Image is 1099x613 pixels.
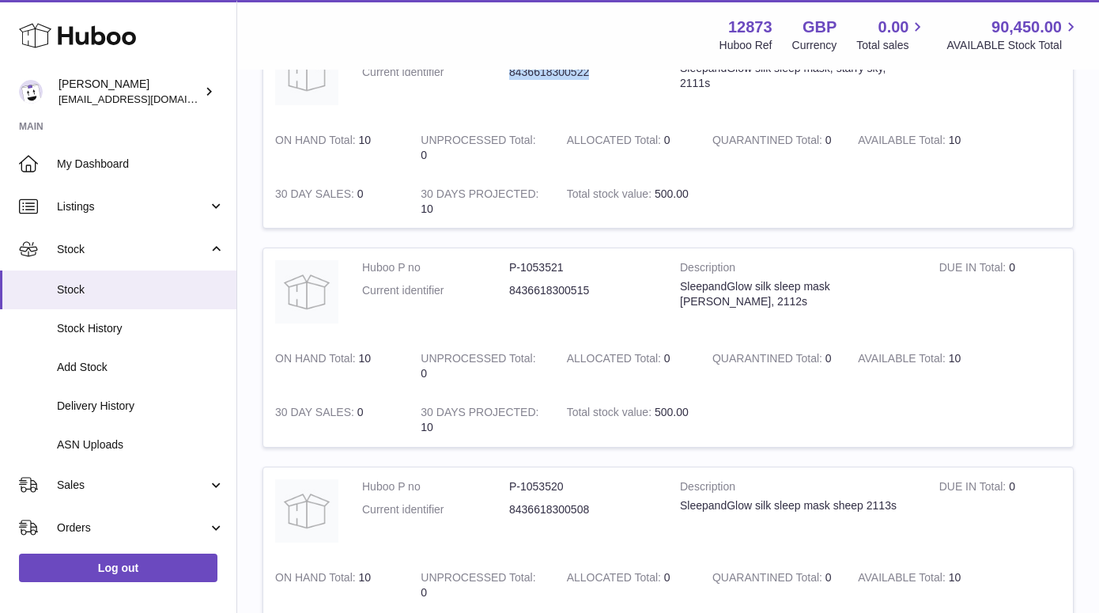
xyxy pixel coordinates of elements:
[275,260,338,324] img: product image
[19,80,43,104] img: tikhon.oleinikov@sleepandglow.com
[728,17,772,38] strong: 12873
[421,406,538,422] strong: 30 DAYS PROJECTED
[263,339,409,393] td: 10
[555,121,701,175] td: 0
[939,261,1009,278] strong: DUE IN Total
[275,134,359,150] strong: ON HAND Total
[509,260,656,275] dd: P-1053521
[655,187,689,200] span: 500.00
[275,42,338,105] img: product image
[409,393,554,447] td: 10
[825,352,832,365] span: 0
[567,571,664,588] strong: ALLOCATED Total
[846,121,991,175] td: 10
[263,121,409,175] td: 10
[927,248,1073,339] td: 0
[59,77,201,107] div: [PERSON_NAME]
[991,17,1062,38] span: 90,450.00
[57,520,208,535] span: Orders
[409,339,554,393] td: 0
[263,175,409,229] td: 0
[409,175,554,229] td: 10
[655,406,689,418] span: 500.00
[19,554,217,582] a: Log out
[792,38,837,53] div: Currency
[275,479,338,543] img: product image
[712,134,825,150] strong: QUARANTINED Total
[567,187,655,204] strong: Total stock value
[409,121,554,175] td: 0
[680,61,916,91] div: SleepandGlow silk sleep mask, starry sky, 2111s
[946,38,1080,53] span: AVAILABLE Stock Total
[680,260,916,279] strong: Description
[712,352,825,369] strong: QUARANTINED Total
[275,406,357,422] strong: 30 DAY SALES
[509,283,656,298] dd: 8436618300515
[939,480,1009,497] strong: DUE IN Total
[362,479,509,494] dt: Huboo P no
[509,65,656,80] dd: 8436618300522
[846,339,991,393] td: 10
[362,65,509,80] dt: Current identifier
[858,571,948,588] strong: AVAILABLE Total
[680,279,916,309] div: SleepandGlow silk sleep mask [PERSON_NAME], 2112s
[409,558,554,612] td: 0
[362,502,509,517] dt: Current identifier
[946,17,1080,53] a: 90,450.00 AVAILABLE Stock Total
[567,134,664,150] strong: ALLOCATED Total
[858,352,948,369] strong: AVAILABLE Total
[57,242,208,257] span: Stock
[59,93,232,105] span: [EMAIL_ADDRESS][DOMAIN_NAME]
[275,571,359,588] strong: ON HAND Total
[509,479,656,494] dd: P-1053520
[927,467,1073,558] td: 0
[719,38,772,53] div: Huboo Ref
[57,360,225,375] span: Add Stock
[421,571,535,588] strong: UNPROCESSED Total
[825,571,832,584] span: 0
[263,558,409,612] td: 10
[927,30,1073,121] td: 0
[421,187,538,204] strong: 30 DAYS PROJECTED
[712,571,825,588] strong: QUARANTINED Total
[567,406,655,422] strong: Total stock value
[858,134,948,150] strong: AVAILABLE Total
[555,339,701,393] td: 0
[421,352,535,369] strong: UNPROCESSED Total
[362,283,509,298] dt: Current identifier
[263,393,409,447] td: 0
[57,437,225,452] span: ASN Uploads
[846,558,991,612] td: 10
[856,38,927,53] span: Total sales
[57,399,225,414] span: Delivery History
[57,157,225,172] span: My Dashboard
[825,134,832,146] span: 0
[57,282,225,297] span: Stock
[57,321,225,336] span: Stock History
[803,17,837,38] strong: GBP
[878,17,909,38] span: 0.00
[856,17,927,53] a: 0.00 Total sales
[555,558,701,612] td: 0
[680,479,916,498] strong: Description
[567,352,664,369] strong: ALLOCATED Total
[275,187,357,204] strong: 30 DAY SALES
[362,260,509,275] dt: Huboo P no
[680,498,916,513] div: SleepandGlow silk sleep mask sheep 2113s
[509,502,656,517] dd: 8436618300508
[57,199,208,214] span: Listings
[421,134,535,150] strong: UNPROCESSED Total
[57,478,208,493] span: Sales
[275,352,359,369] strong: ON HAND Total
